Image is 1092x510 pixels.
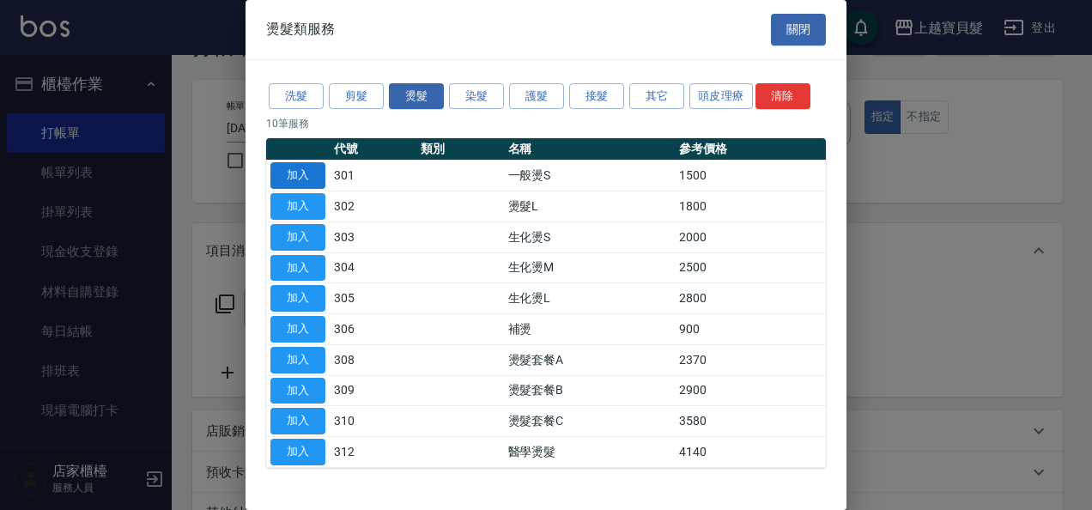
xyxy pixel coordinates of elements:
td: 304 [330,252,416,283]
td: 2900 [675,375,826,406]
td: 303 [330,222,416,252]
td: 4140 [675,437,826,468]
td: 補燙 [504,314,676,345]
button: 洗髮 [269,83,324,110]
button: 接髮 [569,83,624,110]
td: 生化燙M [504,252,676,283]
td: 310 [330,406,416,437]
button: 剪髮 [329,83,384,110]
td: 301 [330,161,416,191]
button: 護髮 [509,83,564,110]
button: 加入 [270,224,325,251]
button: 燙髮 [389,83,444,110]
p: 10 筆服務 [266,116,826,131]
td: 308 [330,344,416,375]
span: 燙髮類服務 [266,21,335,38]
td: 312 [330,437,416,468]
td: 生化燙S [504,222,676,252]
td: 燙髮套餐A [504,344,676,375]
td: 2370 [675,344,826,375]
button: 加入 [270,378,325,404]
td: 306 [330,314,416,345]
th: 名稱 [504,138,676,161]
button: 其它 [629,83,684,110]
td: 900 [675,314,826,345]
td: 309 [330,375,416,406]
td: 燙髮套餐B [504,375,676,406]
button: 加入 [270,316,325,343]
button: 清除 [755,83,810,110]
td: 燙髮套餐C [504,406,676,437]
button: 頭皮理療 [689,83,753,110]
td: 生化燙L [504,283,676,314]
button: 加入 [270,408,325,434]
button: 染髮 [449,83,504,110]
button: 加入 [270,347,325,373]
td: 燙髮L [504,191,676,222]
th: 代號 [330,138,416,161]
button: 加入 [270,285,325,312]
button: 加入 [270,193,325,220]
th: 參考價格 [675,138,826,161]
td: 305 [330,283,416,314]
button: 加入 [270,439,325,465]
td: 1800 [675,191,826,222]
td: 2500 [675,252,826,283]
th: 類別 [416,138,503,161]
button: 關閉 [771,14,826,46]
button: 加入 [270,255,325,282]
td: 3580 [675,406,826,437]
td: 1500 [675,161,826,191]
td: 2000 [675,222,826,252]
button: 加入 [270,162,325,189]
td: 醫學燙髮 [504,437,676,468]
td: 2800 [675,283,826,314]
td: 302 [330,191,416,222]
td: 一般燙S [504,161,676,191]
